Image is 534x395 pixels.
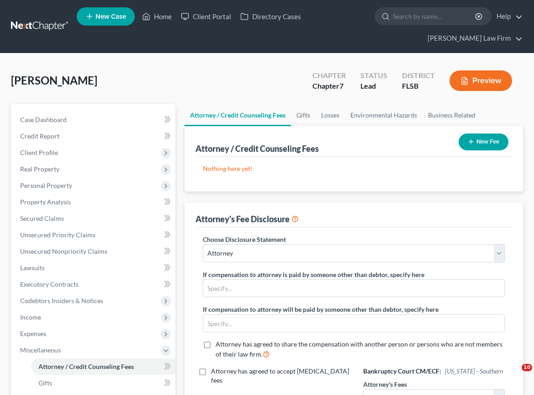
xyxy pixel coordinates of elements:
[137,8,176,25] a: Home
[423,30,523,47] a: [PERSON_NAME] Law Firm
[459,133,508,150] button: New Fee
[20,280,79,288] span: Executory Contracts
[176,8,236,25] a: Client Portal
[402,81,435,91] div: FLSB
[20,198,71,206] span: Property Analysis
[20,247,107,255] span: Unsecured Nonpriority Claims
[203,270,424,279] label: If compensation to attorney is paid by someone other than debtor, specify here
[38,363,134,370] span: Attorney / Credit Counseling Fees
[95,13,126,20] span: New Case
[236,8,306,25] a: Directory Cases
[185,104,291,126] a: Attorney / Credit Counseling Fees
[345,104,423,126] a: Environmental Hazards
[13,128,175,144] a: Credit Report
[38,379,52,387] span: Gifts
[316,104,345,126] a: Losses
[312,70,346,81] div: Chapter
[13,194,175,210] a: Property Analysis
[363,379,407,389] label: Attorney's Fees
[20,313,41,321] span: Income
[13,243,175,260] a: Unsecured Nonpriority Claims
[492,8,523,25] a: Help
[211,367,349,384] span: Attorney has agreed to accept [MEDICAL_DATA] fees
[20,297,103,304] span: Codebtors Insiders & Notices
[402,70,435,81] div: District
[196,214,299,224] div: Attorney's Fee Disclosure
[196,143,319,154] div: Attorney / Credit Counseling Fees
[20,346,61,354] span: Miscellaneous
[20,330,46,337] span: Expenses
[20,181,72,189] span: Personal Property
[203,164,505,173] p: Nothing here yet!
[522,364,532,371] span: 10
[360,81,387,91] div: Lead
[339,81,344,90] span: 7
[31,358,175,375] a: Attorney / Credit Counseling Fees
[20,231,95,239] span: Unsecured Priority Claims
[31,375,175,391] a: Gifts
[363,367,505,376] h6: Bankruptcy Court CM/ECF:
[291,104,316,126] a: Gifts
[20,264,45,272] span: Lawsuits
[360,70,387,81] div: Status
[13,112,175,128] a: Case Dashboard
[393,8,476,25] input: Search by name...
[20,116,67,123] span: Case Dashboard
[13,260,175,276] a: Lawsuits
[203,304,439,314] label: If compensation to attorney will be paid by someone other than debtor, specify here
[13,276,175,293] a: Executory Contracts
[216,340,502,358] span: Attorney has agreed to share the compensation with another person or persons who are not members ...
[20,214,64,222] span: Secured Claims
[423,104,481,126] a: Business Related
[20,132,59,140] span: Credit Report
[312,81,346,91] div: Chapter
[503,364,525,386] iframe: Intercom live chat
[11,74,97,87] span: [PERSON_NAME]
[203,235,286,244] label: Choose Disclosure Statement
[203,315,504,332] input: Specify...
[203,280,504,297] input: Specify...
[20,165,59,173] span: Real Property
[445,367,503,375] span: [US_STATE] - Southern
[20,149,58,156] span: Client Profile
[449,70,512,91] button: Preview
[13,210,175,227] a: Secured Claims
[13,227,175,243] a: Unsecured Priority Claims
